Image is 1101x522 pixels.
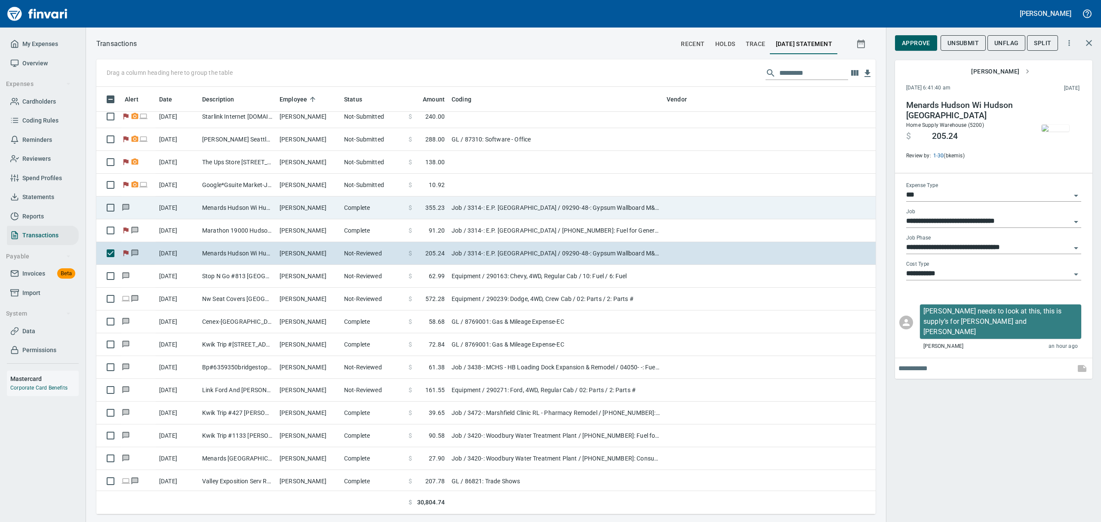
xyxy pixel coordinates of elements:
[448,333,663,356] td: GL / 8769001: Gas & Mileage Expense-EC
[448,242,663,265] td: Job / 3314-: E.P. [GEOGRAPHIC_DATA] / 09290-48-: Gypsum Wallboard M&J Inst / 2: Material
[130,136,139,142] span: Receipt Required
[121,227,130,233] span: Flagged
[276,242,341,265] td: [PERSON_NAME]
[22,345,56,356] span: Permissions
[121,250,130,256] span: Flagged
[130,296,139,301] span: Has messages
[121,341,130,347] span: Has messages
[199,447,276,470] td: Menards [GEOGRAPHIC_DATA] [GEOGRAPHIC_DATA]
[429,272,445,280] span: 62.99
[7,207,79,226] a: Reports
[3,306,74,322] button: System
[906,183,938,188] label: Expense Type
[156,265,199,288] td: [DATE]
[199,288,276,310] td: Nw Seat Covers [GEOGRAPHIC_DATA] Bcca
[715,39,735,49] span: holds
[448,356,663,379] td: Job / 3438-: MCHS - HB Loading Dock Expansion & Remodel / 04050- -: Fuel for Equipment, Masonry /...
[7,187,79,207] a: Statements
[1042,125,1069,132] img: receipts%2Fmarketjohnson%2F2025-09-15%2FFk9E74YWxyfoWR7FCAIMo9zAMEC3__Vu9Pt4X9WQaHKRvKqRFz_thumb.jpg
[906,122,984,128] span: Home Supply Warehouse (5200)
[931,153,944,159] a: 1-30
[121,319,130,324] span: Has messages
[125,94,150,104] span: Alert
[968,64,1033,80] button: [PERSON_NAME]
[429,317,445,326] span: 58.68
[1070,216,1082,228] button: Open
[130,478,139,484] span: Has messages
[341,219,405,242] td: Complete
[1027,35,1058,51] button: Split
[156,151,199,174] td: [DATE]
[276,105,341,128] td: [PERSON_NAME]
[906,84,1007,92] span: [DATE] 6:41:40 am
[341,310,405,333] td: Complete
[199,310,276,333] td: Cenex-[GEOGRAPHIC_DATA] Coop [GEOGRAPHIC_DATA] [GEOGRAPHIC_DATA]
[156,128,199,151] td: [DATE]
[409,477,412,485] span: $
[341,288,405,310] td: Not-Reviewed
[130,159,139,165] span: Receipt Required
[409,135,412,144] span: $
[1060,34,1079,52] button: More
[941,35,986,51] button: Unsubmit
[7,322,79,341] a: Data
[1072,358,1092,379] span: This records your note into the expense. If you would like to send a message to an employee inste...
[125,94,138,104] span: Alert
[902,38,930,49] span: Approve
[22,268,45,279] span: Invoices
[156,333,199,356] td: [DATE]
[202,94,234,104] span: Description
[276,219,341,242] td: [PERSON_NAME]
[7,54,79,73] a: Overview
[199,470,276,493] td: Valley Exposition Serv Rockford [GEOGRAPHIC_DATA]
[341,379,405,402] td: Not-Reviewed
[121,114,130,119] span: Flagged
[448,379,663,402] td: Equipment / 290271: Ford, 4WD, Regular Cab / 02: Parts / 2: Parts #
[156,174,199,197] td: [DATE]
[341,174,405,197] td: Not-Submitted
[409,272,412,280] span: $
[156,356,199,379] td: [DATE]
[121,455,130,461] span: Has messages
[409,454,412,463] span: $
[10,385,68,391] a: Corporate Card Benefits
[448,402,663,424] td: Job / 3472-: Marshfield Clinic RL - Pharmacy Remodel / [PHONE_NUMBER]: Fuel for General Condition...
[276,402,341,424] td: [PERSON_NAME]
[130,227,139,233] span: Has messages
[107,68,233,77] p: Drag a column heading here to group the table
[121,296,130,301] span: Online transaction
[987,35,1025,51] button: UnFlag
[121,410,130,415] span: Has messages
[199,105,276,128] td: Starlink Internet [DOMAIN_NAME] CA
[22,192,54,203] span: Statements
[1070,242,1082,254] button: Open
[341,470,405,493] td: Complete
[341,356,405,379] td: Not-Reviewed
[199,219,276,242] td: Marathon 19000 Hudson WI
[409,363,412,372] span: $
[429,454,445,463] span: 27.90
[96,39,137,49] p: Transactions
[22,154,51,164] span: Reviewers
[156,447,199,470] td: [DATE]
[448,197,663,219] td: Job / 3314-: E.P. [GEOGRAPHIC_DATA] / 09290-48-: Gypsum Wallboard M&J Inst / 2: Material
[5,3,70,24] img: Finvari
[199,151,276,174] td: The Ups Store [STREET_ADDRESS]
[425,112,445,121] span: 240.00
[448,219,663,242] td: Job / 3314-: E.P. [GEOGRAPHIC_DATA] / [PHONE_NUMBER]: Fuel for General Conditions Equipment - Con...
[341,447,405,470] td: Complete
[1070,190,1082,202] button: Open
[121,136,130,142] span: Flagged
[276,174,341,197] td: [PERSON_NAME]
[121,364,130,370] span: Has messages
[276,310,341,333] td: [PERSON_NAME]
[409,386,412,394] span: $
[425,386,445,394] span: 161.55
[429,408,445,417] span: 39.65
[6,251,71,262] span: Payable
[920,304,1081,339] div: Click for options
[156,219,199,242] td: [DATE]
[425,203,445,212] span: 355.23
[22,115,58,126] span: Coding Rules
[448,128,663,151] td: GL / 87310: Software - Office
